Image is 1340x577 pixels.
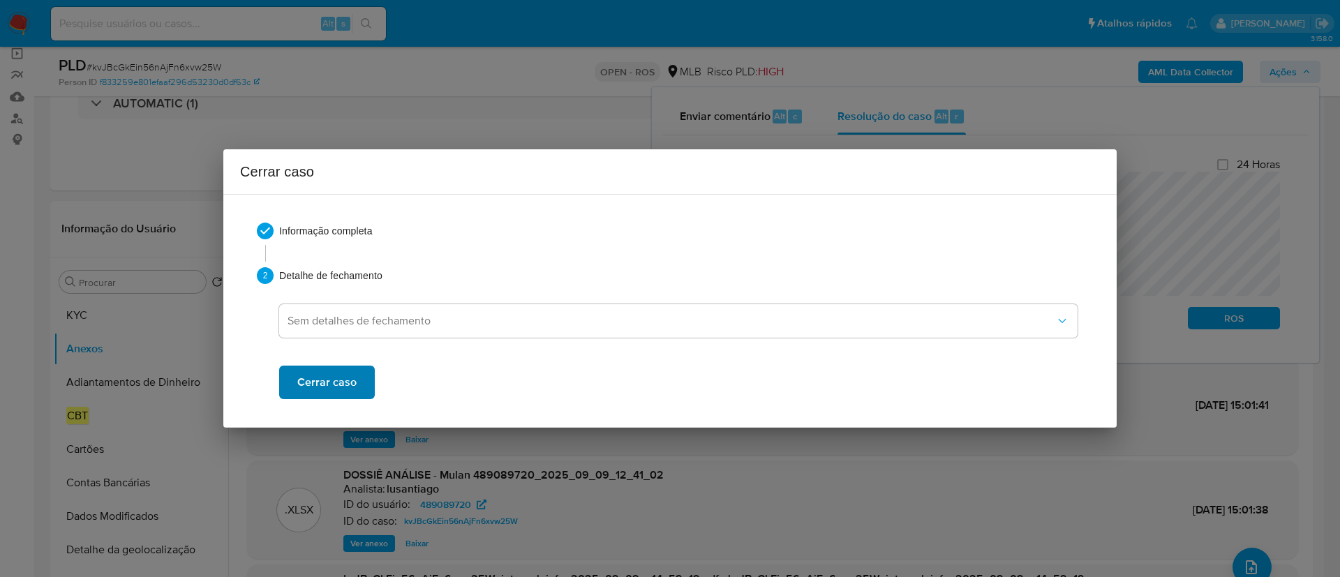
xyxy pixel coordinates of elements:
span: Detalhe de fechamento [279,269,1083,283]
span: Cerrar caso [297,367,357,398]
span: Sem detalhes de fechamento [288,314,1055,328]
button: Cerrar caso [279,366,375,399]
span: Informação completa [279,224,1083,238]
button: dropdown-closure-detail [279,304,1078,338]
h2: Cerrar caso [240,160,1100,183]
text: 2 [263,271,268,280]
